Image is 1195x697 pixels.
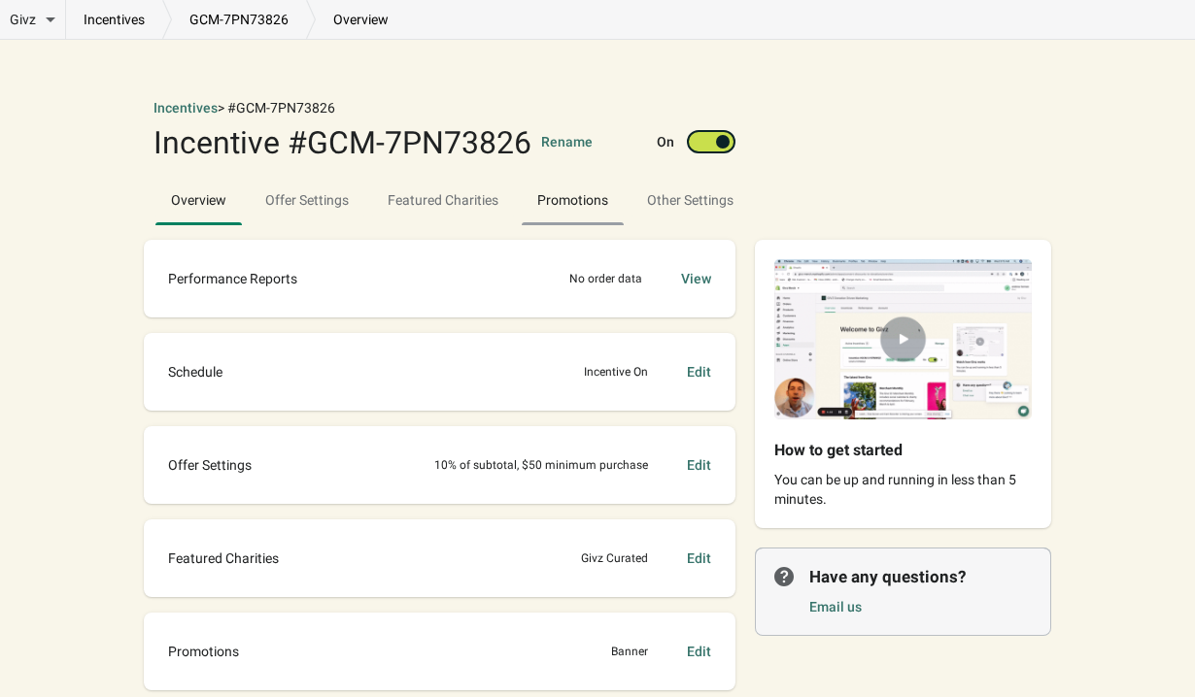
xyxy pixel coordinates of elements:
[10,10,36,29] span: Givz
[755,240,1051,439] img: de22701b3f454b70bb084da32b4ae3d0-1644416428799-with-play.gif
[168,362,222,382] p: Schedule
[687,548,711,568] div: Edit
[154,127,531,158] div: Incentive #GCM-7PN73826
[657,132,674,151] label: On
[172,10,306,29] a: GCM-7PN73826
[316,10,406,29] p: overview
[611,642,648,661] div: Banner
[541,132,593,151] button: Rename
[774,439,1001,462] h2: How to get started
[434,455,648,475] div: 10% of subtotal, $50 minimum purchase
[168,455,252,475] span: Offer Settings
[155,183,242,217] span: Overview
[154,98,218,117] button: Incentives
[168,642,239,661] span: Promotions
[681,269,711,288] div: View
[66,10,162,29] a: incentives
[537,192,608,208] span: Promotions
[632,183,749,217] span: Other Settings
[809,565,1032,588] p: Have any questions?
[168,269,297,288] p: Performance Reports
[569,269,642,288] div: No order data
[809,599,862,614] a: Email us
[687,642,711,661] div: Edit
[687,362,711,382] div: Edit
[218,100,335,116] span: > #GCM-7PN73826
[168,548,279,568] span: Featured Charities
[250,183,364,217] span: Offer Settings
[372,183,514,217] span: Featured Charities
[581,548,648,568] div: Givz Curated
[584,362,648,382] p: Incentive On
[774,470,1032,509] p: You can be up and running in less than 5 minutes.
[687,455,711,475] div: Edit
